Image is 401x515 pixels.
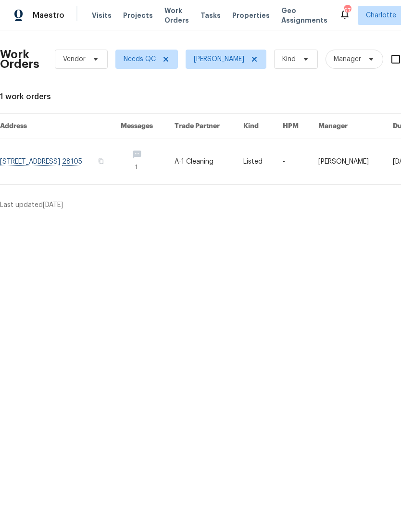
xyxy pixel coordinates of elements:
span: Vendor [63,54,86,64]
span: Visits [92,11,112,20]
span: [PERSON_NAME] [194,54,244,64]
div: 67 [344,6,351,15]
span: Needs QC [124,54,156,64]
td: Listed [236,139,275,185]
th: HPM [275,114,311,139]
span: [DATE] [43,202,63,208]
span: Work Orders [164,6,189,25]
th: Trade Partner [167,114,236,139]
span: Properties [232,11,270,20]
span: Maestro [33,11,64,20]
th: Messages [113,114,167,139]
td: A-1 Cleaning [167,139,236,185]
button: Copy Address [97,157,105,166]
span: Projects [123,11,153,20]
span: Geo Assignments [281,6,327,25]
td: - [275,139,311,185]
th: Kind [236,114,275,139]
span: Kind [282,54,296,64]
th: Manager [311,114,385,139]
td: [PERSON_NAME] [311,139,385,185]
span: Tasks [200,12,221,19]
span: Manager [334,54,361,64]
span: Charlotte [366,11,396,20]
